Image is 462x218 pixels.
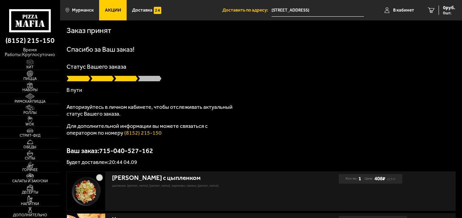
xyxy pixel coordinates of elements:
b: 1 [358,174,361,183]
span: Акции [105,8,121,13]
h1: Спасибо за Ваш заказ! [67,46,456,53]
p: цыпленок, [PERSON_NAME], [PERSON_NAME], пармезан, гренки, [PERSON_NAME]. [112,183,294,188]
p: В пути [67,87,456,93]
span: Цена: [365,174,373,183]
span: 0 руб. [443,5,455,10]
h1: Заказ принят [67,27,111,35]
span: В кабинет [393,8,414,13]
b: 408 ₽ [374,176,385,182]
p: Статус Вашего заказа [67,64,456,70]
div: [PERSON_NAME] с цыпленком [112,174,294,182]
span: Мурманск, улица Папанина, 27, подъезд 2 [272,4,364,17]
span: 0 шт. [443,11,455,15]
s: 429 ₽ [387,178,395,180]
img: 15daf4d41897b9f0e9f617042186c801.svg [154,7,161,14]
a: (8152) 215-150 [124,130,162,136]
p: Ваш заказ: 715-040-527-162 [67,147,456,154]
p: Для дополнительной информации вы можете связаться с оператором по номеру [67,123,236,136]
p: Авторизуйтесь в личном кабинете, чтобы отслеживать актуальный статус Вашего заказа. [67,104,236,117]
span: Доставить по адресу: [222,8,272,13]
span: Доставка [132,8,152,13]
input: Ваш адрес доставки [272,4,364,17]
p: Будет доставлен: 20:44 04.09 [67,160,456,165]
div: Кол-во: [346,174,361,183]
span: Мурманск [72,8,94,13]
